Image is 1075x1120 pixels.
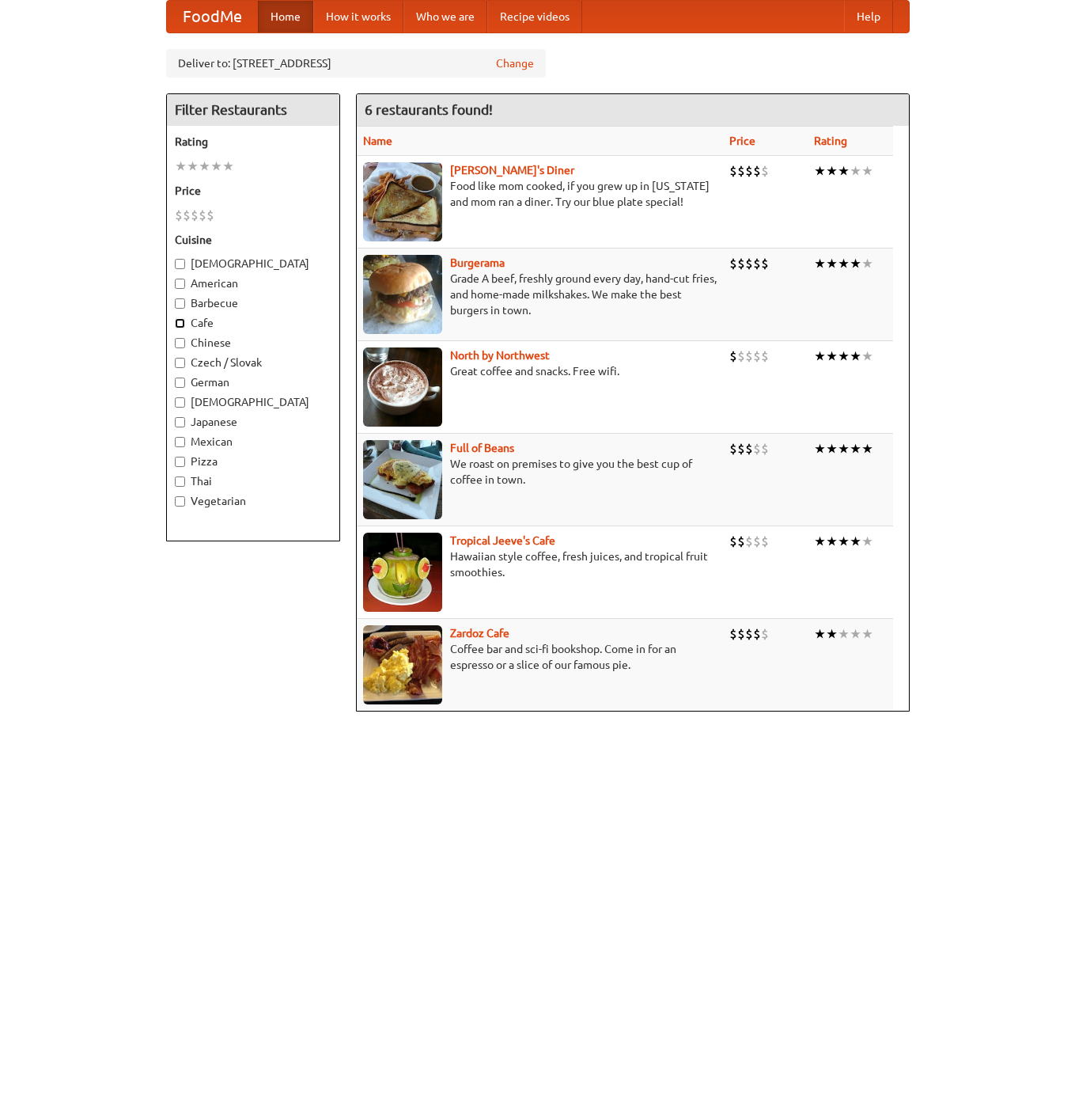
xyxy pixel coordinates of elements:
[761,255,769,272] li: $
[826,347,838,365] li: ★
[175,256,331,271] label: [DEMOGRAPHIC_DATA]
[175,417,185,427] input: Japanese
[861,533,873,550] li: ★
[175,298,185,309] input: Barbecue
[753,533,761,550] li: $
[363,363,717,379] p: Great coffee and snacks. Free wifi.
[363,135,392,147] a: Name
[850,347,861,365] li: ★
[850,255,861,272] li: ★
[222,158,234,175] li: ★
[313,1,403,32] a: How it works
[175,414,331,430] label: Japanese
[175,493,331,509] label: Vegetarian
[206,207,214,224] li: $
[450,534,555,547] a: Tropical Jeeve's Cafe
[175,374,331,390] label: German
[175,232,331,248] h5: Cuisine
[814,440,826,457] li: ★
[363,347,442,427] img: north.jpg
[761,625,769,643] li: $
[826,533,838,550] li: ★
[363,533,442,612] img: jeeves.jpg
[729,625,737,643] li: $
[450,627,509,640] a: Zardoz Cafe
[737,533,745,550] li: $
[814,625,826,643] li: ★
[737,440,745,457] li: $
[175,207,183,224] li: $
[450,442,514,454] b: Full of Beans
[761,533,769,550] li: $
[175,397,185,408] input: [DEMOGRAPHIC_DATA]
[450,164,574,177] a: [PERSON_NAME]'s Diner
[838,440,850,457] li: ★
[861,162,873,180] li: ★
[850,533,861,550] li: ★
[167,1,258,32] a: FoodMe
[753,625,761,643] li: $
[729,135,755,147] a: Price
[175,158,187,175] li: ★
[175,318,185,328] input: Cafe
[363,255,442,334] img: burgerama.jpg
[450,349,550,362] a: North by Northwest
[729,440,737,457] li: $
[737,347,745,365] li: $
[745,440,753,457] li: $
[191,207,199,224] li: $
[745,162,753,180] li: $
[729,347,737,365] li: $
[761,440,769,457] li: $
[745,625,753,643] li: $
[175,496,185,507] input: Vegetarian
[363,641,717,673] p: Coffee bar and sci-fi bookshop. Come in for an espresso or a slice of our famous pie.
[814,533,826,550] li: ★
[175,378,185,388] input: German
[861,440,873,457] li: ★
[814,255,826,272] li: ★
[861,625,873,643] li: ★
[363,440,442,519] img: beans.jpg
[363,162,442,241] img: sallys.jpg
[175,315,331,331] label: Cafe
[175,358,185,368] input: Czech / Slovak
[199,158,210,175] li: ★
[838,255,850,272] li: ★
[814,135,847,147] a: Rating
[737,255,745,272] li: $
[175,473,331,489] label: Thai
[753,255,761,272] li: $
[175,434,331,450] label: Mexican
[175,476,185,487] input: Thai
[175,183,331,199] h5: Price
[753,162,761,180] li: $
[729,162,737,180] li: $
[745,255,753,272] li: $
[826,255,838,272] li: ★
[365,102,493,117] ng-pluralize: 6 restaurants found!
[363,178,717,210] p: Food like mom cooked, if you grew up in [US_STATE] and mom ran a diner. Try our blue plate special!
[363,271,717,318] p: Grade A beef, freshly ground every day, hand-cut fries, and home-made milkshakes. We make the bes...
[450,256,505,269] a: Burgerama
[487,1,582,32] a: Recipe videos
[737,625,745,643] li: $
[838,347,850,365] li: ★
[753,440,761,457] li: $
[258,1,313,32] a: Home
[175,457,185,467] input: Pizza
[175,279,185,289] input: American
[753,347,761,365] li: $
[844,1,893,32] a: Help
[175,338,185,348] input: Chinese
[838,625,850,643] li: ★
[175,335,331,351] label: Chinese
[175,259,185,269] input: [DEMOGRAPHIC_DATA]
[175,355,331,370] label: Czech / Slovak
[850,625,861,643] li: ★
[175,437,185,447] input: Mexican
